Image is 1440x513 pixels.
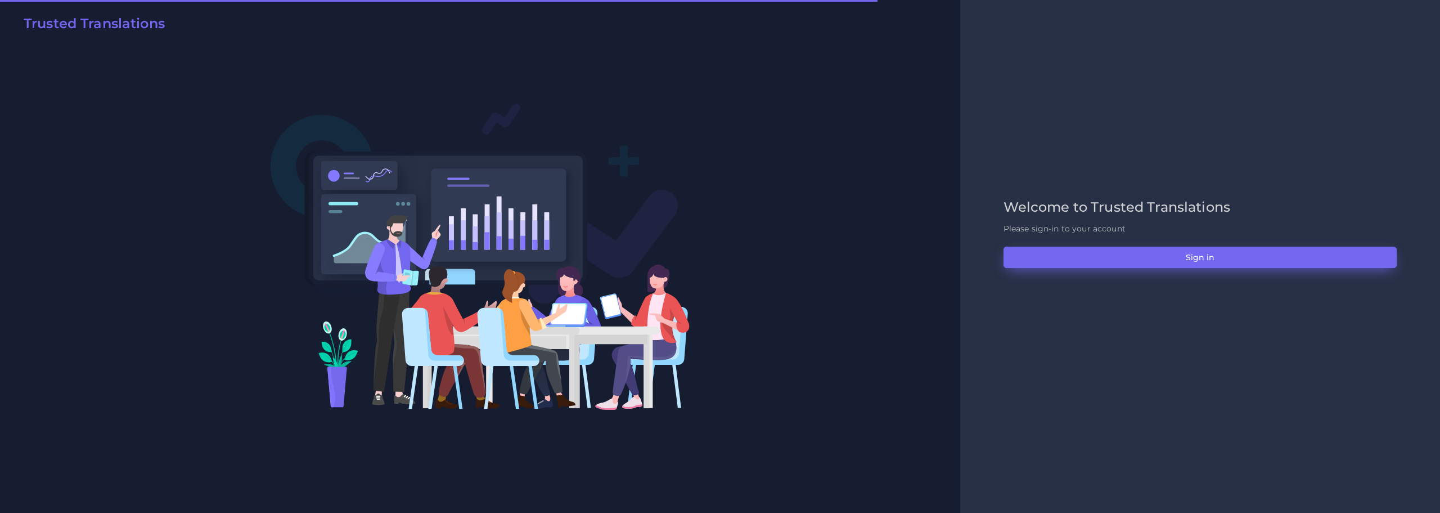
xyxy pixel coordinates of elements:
[24,16,165,32] h2: Trusted Translations
[1003,247,1397,268] button: Sign in
[1003,199,1397,216] h2: Welcome to Trusted Translations
[1003,223,1397,235] p: Please sign-in to your account
[16,16,165,36] a: Trusted Translations
[270,102,690,411] img: Login V2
